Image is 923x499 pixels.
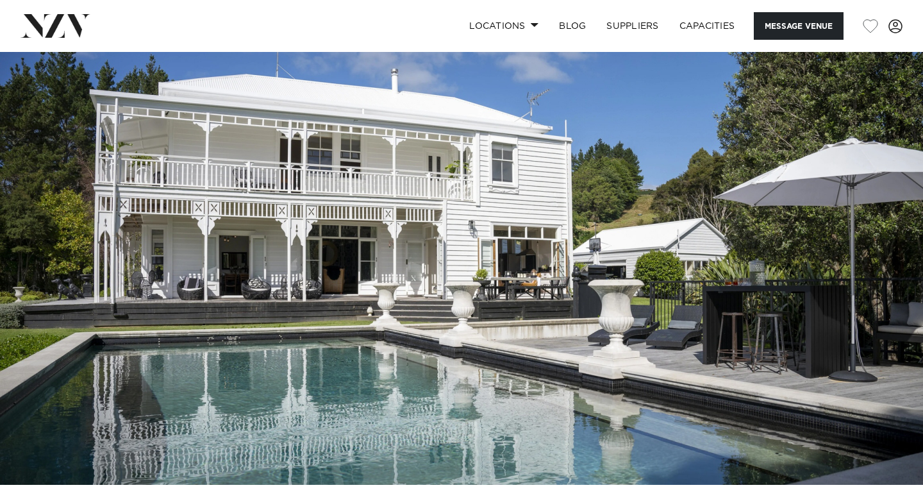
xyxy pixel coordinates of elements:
button: Message Venue [754,12,844,40]
a: SUPPLIERS [596,12,669,40]
a: Locations [459,12,549,40]
a: Capacities [669,12,745,40]
a: BLOG [549,12,596,40]
img: nzv-logo.png [21,14,90,37]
